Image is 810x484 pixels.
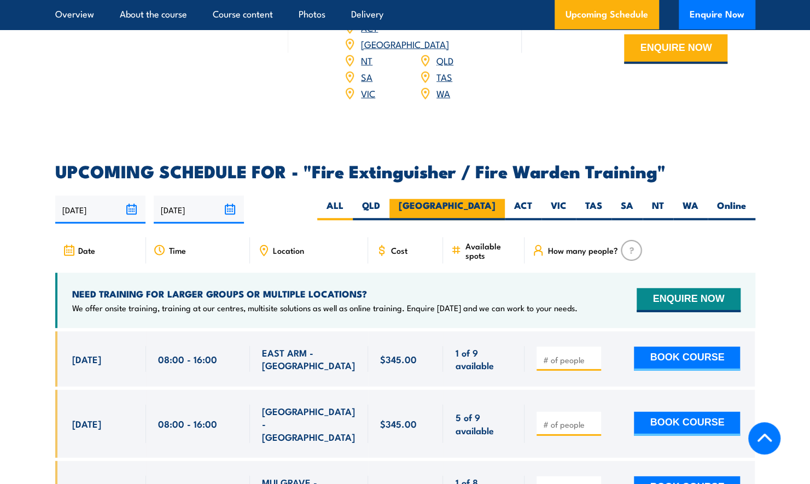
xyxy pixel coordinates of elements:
[55,196,145,224] input: From date
[455,411,512,436] span: 5 of 9 available
[317,199,353,220] label: ALL
[78,246,95,255] span: Date
[543,354,597,365] input: # of people
[436,86,450,100] a: WA
[158,417,217,430] span: 08:00 - 16:00
[361,54,372,67] a: NT
[541,199,576,220] label: VIC
[273,246,304,255] span: Location
[55,163,755,178] h2: UPCOMING SCHEDULE FOR - "Fire Extinguisher / Fire Warden Training"
[389,199,505,220] label: [GEOGRAPHIC_DATA]
[465,241,517,260] span: Available spots
[72,353,101,365] span: [DATE]
[262,346,356,372] span: EAST ARM - [GEOGRAPHIC_DATA]
[637,288,740,312] button: ENQUIRE NOW
[158,353,217,365] span: 08:00 - 16:00
[380,353,417,365] span: $345.00
[547,246,617,255] span: How many people?
[634,412,740,436] button: BOOK COURSE
[380,417,417,430] span: $345.00
[72,417,101,430] span: [DATE]
[624,34,727,64] button: ENQUIRE NOW
[436,54,453,67] a: QLD
[634,347,740,371] button: BOOK COURSE
[72,302,578,313] p: We offer onsite training, training at our centres, multisite solutions as well as online training...
[455,346,512,372] span: 1 of 9 available
[72,288,578,300] h4: NEED TRAINING FOR LARGER GROUPS OR MULTIPLE LOCATIONS?
[505,199,541,220] label: ACT
[436,70,452,83] a: TAS
[361,86,375,100] a: VIC
[673,199,708,220] label: WA
[576,199,611,220] label: TAS
[169,246,186,255] span: Time
[708,199,755,220] label: Online
[361,21,378,34] a: ACT
[353,199,389,220] label: QLD
[611,199,643,220] label: SA
[361,37,449,50] a: [GEOGRAPHIC_DATA]
[643,199,673,220] label: NT
[154,196,244,224] input: To date
[543,419,597,430] input: # of people
[262,405,356,443] span: [GEOGRAPHIC_DATA] - [GEOGRAPHIC_DATA]
[361,70,372,83] a: SA
[391,246,407,255] span: Cost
